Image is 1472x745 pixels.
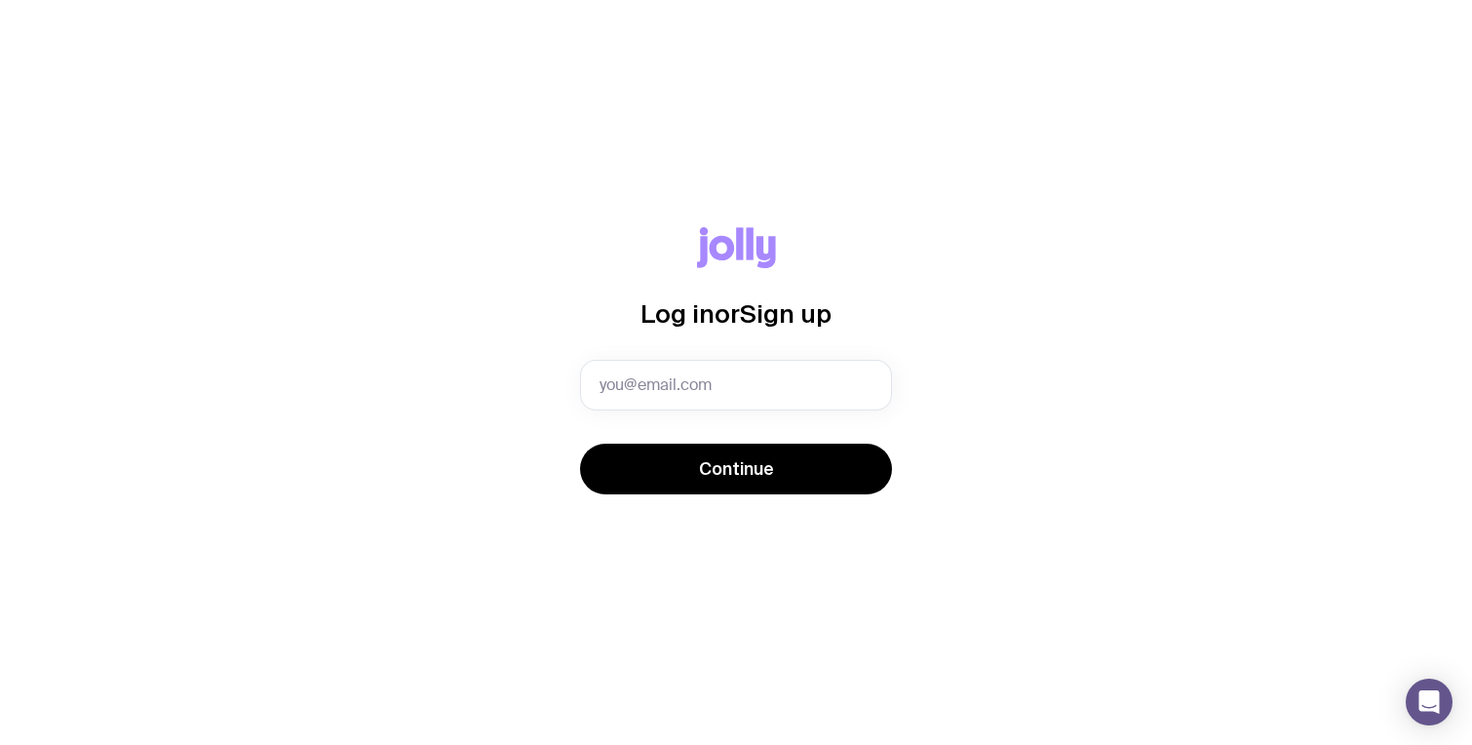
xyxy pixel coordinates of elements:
div: Open Intercom Messenger [1406,679,1453,725]
span: Sign up [740,299,832,328]
span: Log in [640,299,715,328]
span: Continue [699,457,774,481]
span: or [715,299,740,328]
button: Continue [580,444,892,494]
input: you@email.com [580,360,892,411]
